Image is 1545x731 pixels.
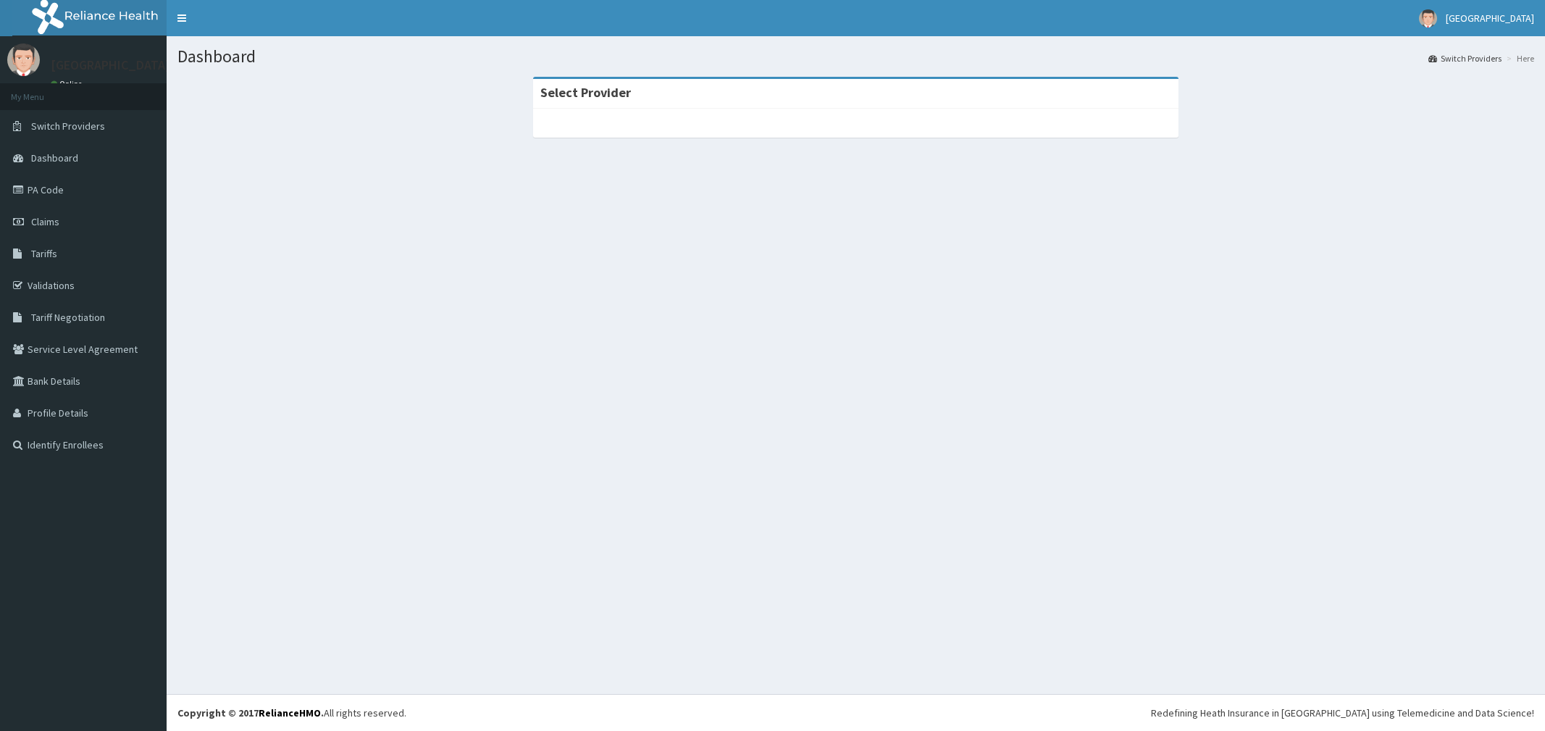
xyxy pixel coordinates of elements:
span: Switch Providers [31,120,105,133]
a: RelianceHMO [259,706,321,719]
strong: Select Provider [540,84,631,101]
img: User Image [7,43,40,76]
span: Claims [31,215,59,228]
strong: Copyright © 2017 . [177,706,324,719]
span: Tariff Negotiation [31,311,105,324]
a: Online [51,79,85,89]
span: Dashboard [31,151,78,164]
span: Tariffs [31,247,57,260]
h1: Dashboard [177,47,1534,66]
footer: All rights reserved. [167,694,1545,731]
a: Switch Providers [1428,52,1502,64]
li: Here [1503,52,1534,64]
p: [GEOGRAPHIC_DATA] [51,59,170,72]
span: [GEOGRAPHIC_DATA] [1446,12,1534,25]
div: Redefining Heath Insurance in [GEOGRAPHIC_DATA] using Telemedicine and Data Science! [1151,706,1534,720]
img: User Image [1419,9,1437,28]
